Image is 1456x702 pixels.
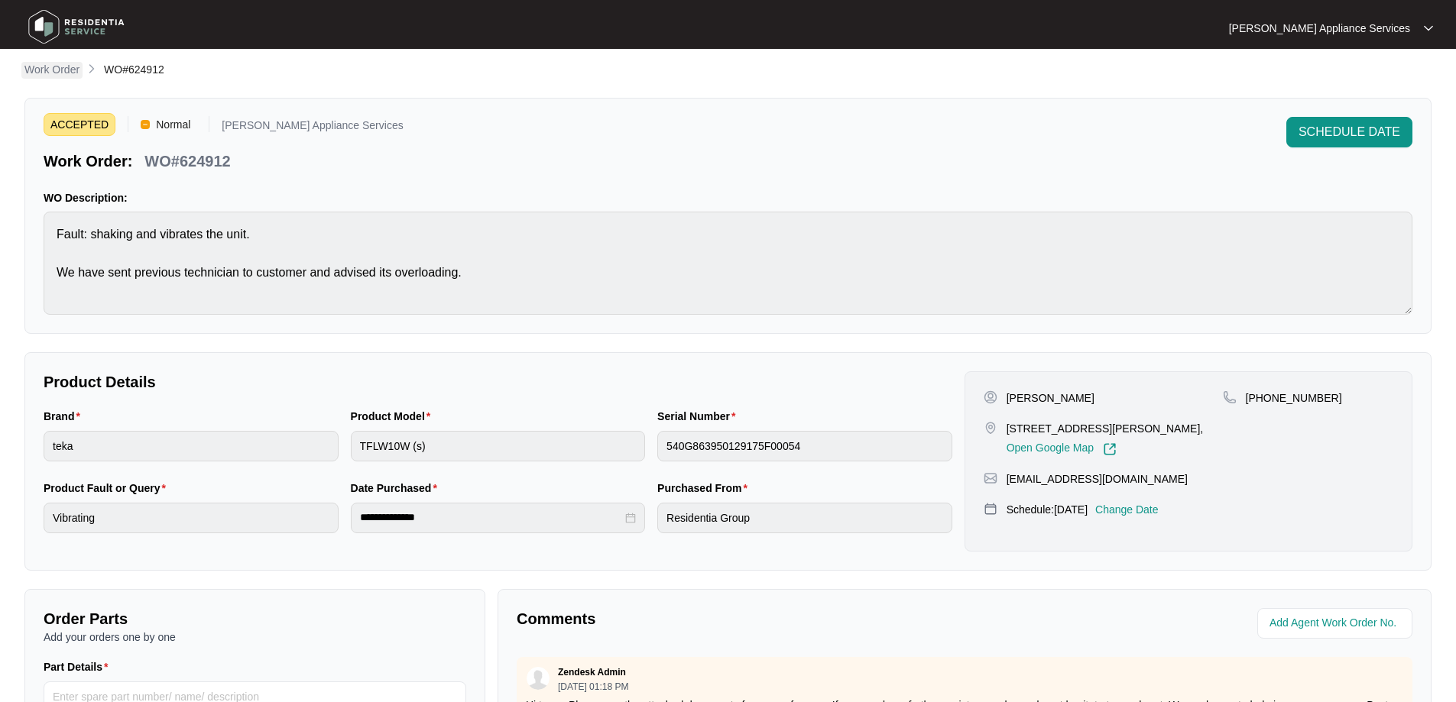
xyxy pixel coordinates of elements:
[1007,471,1188,487] p: [EMAIL_ADDRESS][DOMAIN_NAME]
[44,150,132,172] p: Work Order:
[104,63,164,76] span: WO#624912
[86,63,98,75] img: chevron-right
[44,659,115,675] label: Part Details
[360,510,623,526] input: Date Purchased
[44,190,1412,205] p: WO Description:
[141,120,150,129] img: Vercel Logo
[1007,502,1088,517] p: Schedule: [DATE]
[1246,390,1342,406] p: [PHONE_NUMBER]
[150,113,196,136] span: Normal
[44,113,115,136] span: ACCEPTED
[527,667,550,690] img: user.svg
[517,608,954,629] p: Comments
[657,480,754,496] label: Purchased From
[144,150,230,172] p: WO#624912
[558,666,626,678] p: Zendesk Admin
[984,390,997,404] img: user-pin
[558,682,628,691] p: [DATE] 01:18 PM
[1229,21,1410,36] p: [PERSON_NAME] Appliance Services
[44,409,86,424] label: Brand
[657,503,952,533] input: Purchased From
[1223,390,1237,404] img: map-pin
[984,471,997,485] img: map-pin
[657,431,952,461] input: Serial Number
[351,409,437,424] label: Product Model
[351,480,443,496] label: Date Purchased
[1103,442,1117,456] img: Link-External
[1270,614,1403,632] input: Add Agent Work Order No.
[1286,117,1412,147] button: SCHEDULE DATE
[23,4,130,50] img: residentia service logo
[351,431,646,461] input: Product Model
[44,503,339,533] input: Product Fault or Query
[44,431,339,461] input: Brand
[24,62,79,77] p: Work Order
[1007,421,1204,436] p: [STREET_ADDRESS][PERSON_NAME],
[1095,502,1159,517] p: Change Date
[1007,390,1094,406] p: [PERSON_NAME]
[44,629,466,645] p: Add your orders one by one
[1007,442,1117,456] a: Open Google Map
[44,371,952,393] p: Product Details
[984,421,997,435] img: map-pin
[44,608,466,629] p: Order Parts
[657,409,741,424] label: Serial Number
[44,480,172,496] label: Product Fault or Query
[1299,123,1400,141] span: SCHEDULE DATE
[1424,24,1433,32] img: dropdown arrow
[44,212,1412,315] textarea: Fault: shaking and vibrates the unit. We have sent previous technician to customer and advised it...
[222,120,403,136] p: [PERSON_NAME] Appliance Services
[21,62,83,79] a: Work Order
[984,502,997,516] img: map-pin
